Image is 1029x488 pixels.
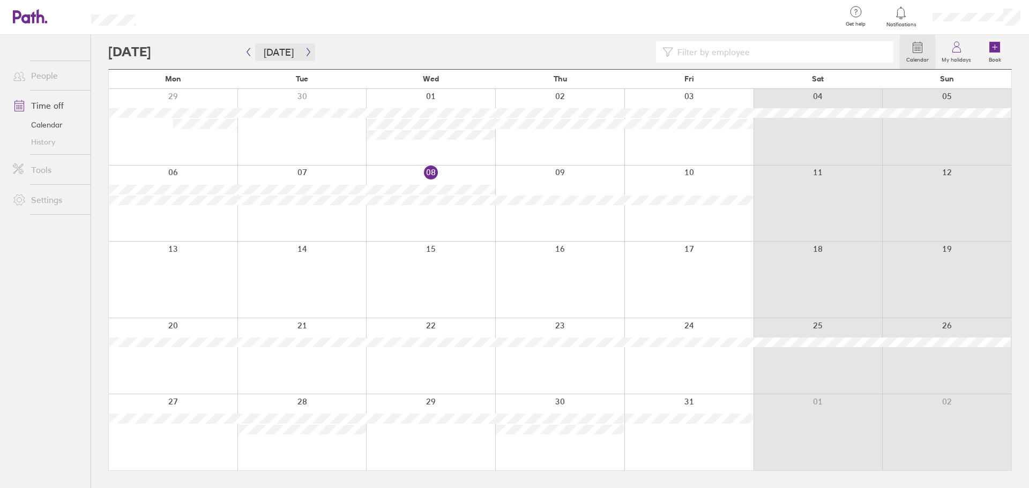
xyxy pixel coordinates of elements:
span: Tue [296,74,308,83]
span: Mon [165,74,181,83]
span: Sun [940,74,954,83]
a: My holidays [935,35,978,69]
label: Calendar [900,54,935,63]
a: History [4,133,91,151]
span: Sat [812,74,824,83]
input: Filter by employee [673,42,887,62]
a: Tools [4,159,91,181]
a: Calendar [4,116,91,133]
span: Wed [423,74,439,83]
span: Get help [838,21,873,27]
a: Settings [4,189,91,211]
span: Fri [684,74,694,83]
a: Calendar [900,35,935,69]
span: Thu [554,74,567,83]
span: Notifications [884,21,919,28]
label: Book [982,54,1008,63]
button: [DATE] [255,43,302,61]
a: Time off [4,95,91,116]
a: Book [978,35,1012,69]
a: People [4,65,91,86]
label: My holidays [935,54,978,63]
a: Notifications [884,5,919,28]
